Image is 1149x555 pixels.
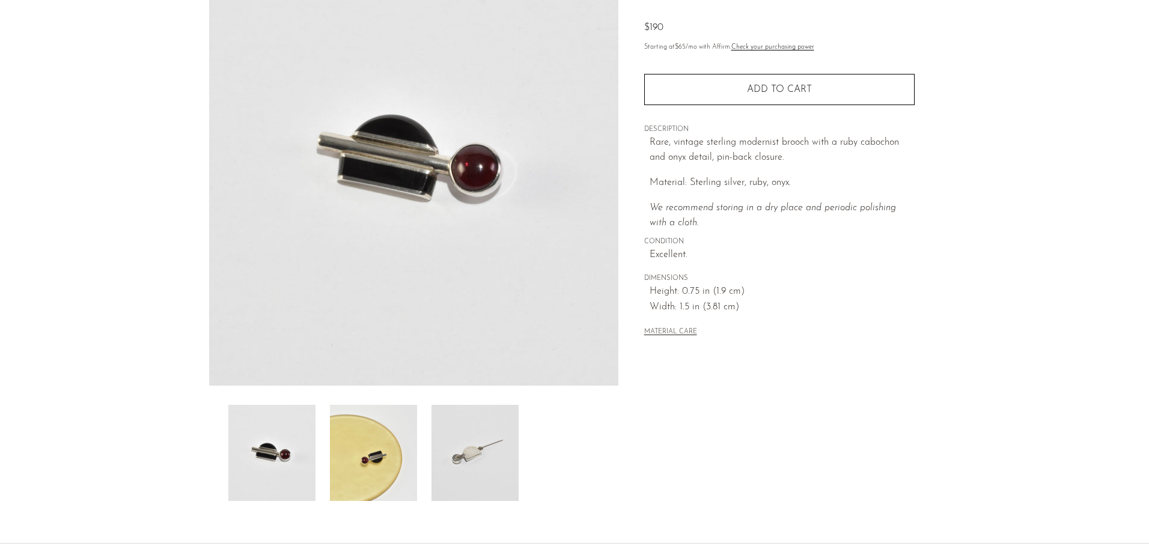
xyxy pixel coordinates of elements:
i: We recommend storing in a dry place and periodic polishing with a cloth. [650,203,896,228]
span: $190 [644,23,663,32]
img: Onyx Ruby Brooch [431,405,519,501]
span: $65 [675,44,686,50]
span: Add to cart [747,84,812,96]
span: DIMENSIONS [644,273,915,284]
button: MATERIAL CARE [644,328,697,337]
span: Height: 0.75 in (1.9 cm) [650,284,915,300]
a: Check your purchasing power - Learn more about Affirm Financing (opens in modal) [731,44,814,50]
span: CONDITION [644,237,915,247]
img: Onyx Ruby Brooch [228,405,315,501]
p: Starting at /mo with Affirm. [644,42,915,53]
button: Add to cart [644,74,915,105]
span: DESCRIPTION [644,124,915,135]
span: Excellent. [650,247,915,263]
span: Width: 1.5 in (3.81 cm) [650,300,915,315]
img: Onyx Ruby Brooch [330,405,417,501]
p: Material: Sterling silver, ruby, onyx. [650,175,915,191]
p: Rare, vintage sterling modernist brooch with a ruby cabochon and onyx detail, pin-back closure. [650,135,915,166]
